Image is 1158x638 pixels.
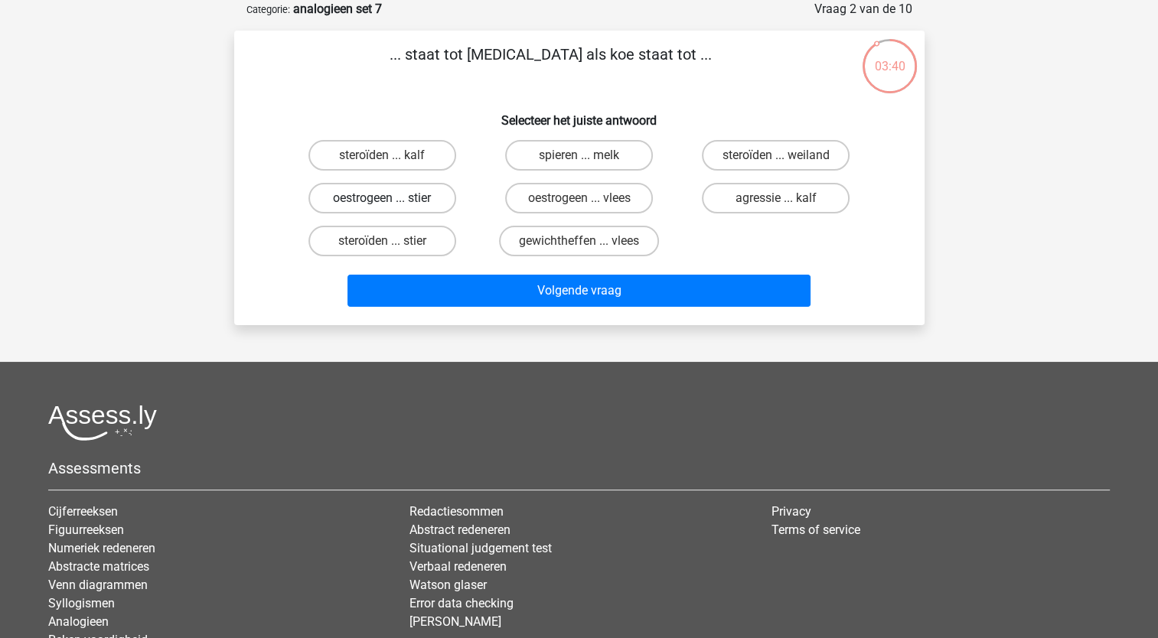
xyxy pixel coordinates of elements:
[48,522,124,537] a: Figuurreeksen
[771,504,811,519] a: Privacy
[48,459,1110,477] h5: Assessments
[48,596,115,610] a: Syllogismen
[48,541,155,555] a: Numeriek redeneren
[347,275,811,307] button: Volgende vraag
[308,183,456,213] label: oestrogeen ... stier
[48,405,157,441] img: Assessly logo
[48,614,109,629] a: Analogieen
[48,504,118,519] a: Cijferreeksen
[702,140,850,171] label: steroïden ... weiland
[48,559,149,574] a: Abstracte matrices
[861,37,918,76] div: 03:40
[48,578,148,592] a: Venn diagrammen
[409,614,501,629] a: [PERSON_NAME]
[499,226,659,256] label: gewichtheffen ... vlees
[771,522,860,537] a: Terms of service
[293,2,382,16] strong: analogieen set 7
[409,596,514,610] a: Error data checking
[409,541,552,555] a: Situational judgement test
[409,559,507,574] a: Verbaal redeneren
[409,578,487,592] a: Watson glaser
[409,504,504,519] a: Redactiesommen
[259,101,900,128] h6: Selecteer het juiste antwoord
[308,226,456,256] label: steroïden ... stier
[409,522,510,537] a: Abstract redeneren
[505,140,653,171] label: spieren ... melk
[259,43,843,89] p: ... staat tot [MEDICAL_DATA] als koe staat tot ...
[505,183,653,213] label: oestrogeen ... vlees
[246,4,290,15] small: Categorie:
[308,140,456,171] label: steroïden ... kalf
[702,183,850,213] label: agressie ... kalf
